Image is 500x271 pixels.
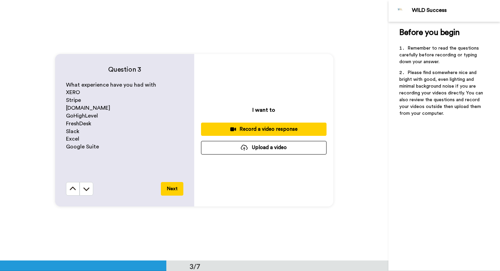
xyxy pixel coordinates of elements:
[412,7,500,14] div: WILD Success
[201,123,327,136] button: Record a video response
[206,126,321,133] div: Record a video response
[66,90,80,95] span: XERO
[66,144,99,149] span: Google Suite
[66,121,91,126] span: FreshDesk
[252,106,275,114] p: I want to
[66,113,98,119] span: GoHighLevel
[392,3,409,19] img: Profile Image
[66,82,156,88] span: What experience have you had with
[161,182,183,196] button: Next
[66,65,183,74] h4: Question 3
[399,46,480,64] span: Remember to read the questions carefully before recording or typing down your answer.
[66,105,110,111] span: [DOMAIN_NAME]
[399,70,484,116] span: Please find somewhere nice and bright with good, even lighting and minimal background noise if yo...
[66,136,79,142] span: Excel
[201,141,327,154] button: Upload a video
[399,29,460,37] span: Before you begin
[179,261,211,271] div: 3/7
[66,97,81,103] span: Stripe
[66,129,79,134] span: Slack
